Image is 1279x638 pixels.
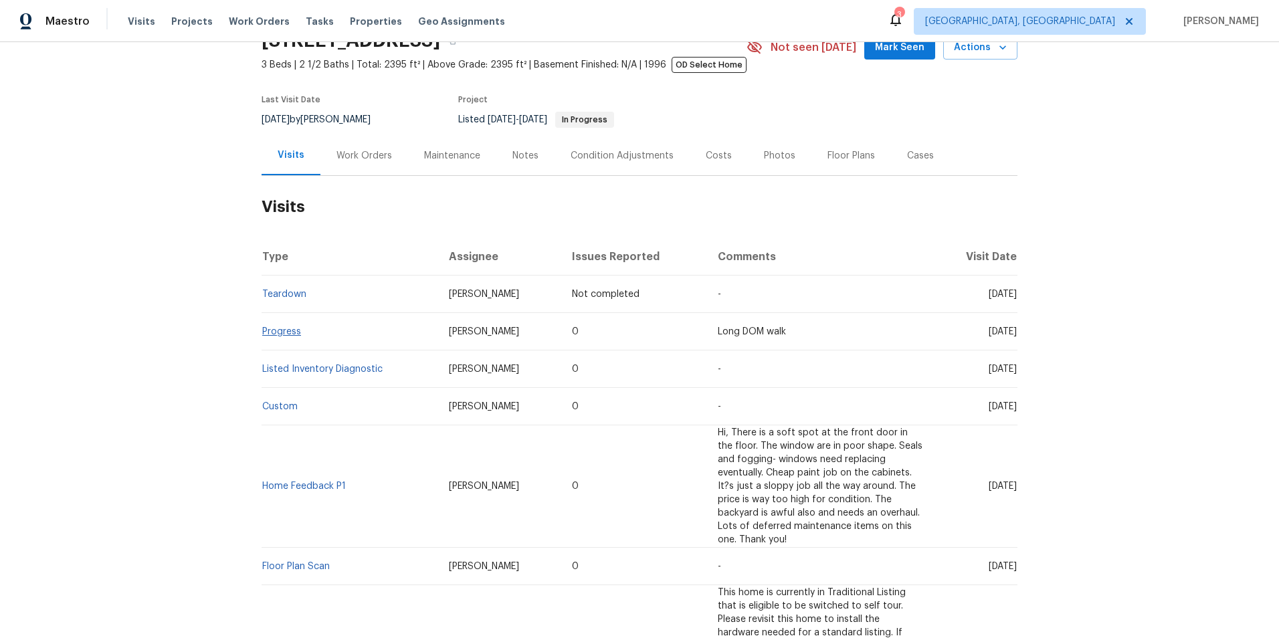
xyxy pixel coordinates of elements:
span: Projects [171,15,213,28]
span: Mark Seen [875,39,924,56]
span: OD Select Home [672,57,747,73]
span: [PERSON_NAME] [449,562,519,571]
span: [DATE] [989,290,1017,299]
span: - [718,364,721,374]
span: - [488,115,547,124]
h2: [STREET_ADDRESS] [262,34,440,47]
th: Type [262,238,438,276]
span: [DATE] [989,562,1017,571]
span: [PERSON_NAME] [449,364,519,374]
a: Floor Plan Scan [262,562,330,571]
span: [GEOGRAPHIC_DATA], [GEOGRAPHIC_DATA] [925,15,1115,28]
span: Tasks [306,17,334,26]
span: 3 Beds | 2 1/2 Baths | Total: 2395 ft² | Above Grade: 2395 ft² | Basement Finished: N/A | 1996 [262,58,747,72]
button: Mark Seen [864,35,935,60]
span: [PERSON_NAME] [449,482,519,491]
a: Teardown [262,290,306,299]
span: Actions [954,39,1007,56]
a: Home Feedback P1 [262,482,346,491]
span: [DATE] [488,115,516,124]
span: [PERSON_NAME] [449,327,519,336]
span: Properties [350,15,402,28]
span: [DATE] [989,327,1017,336]
div: Cases [907,149,934,163]
div: Maintenance [424,149,480,163]
th: Issues Reported [561,238,708,276]
a: Listed Inventory Diagnostic [262,364,383,374]
th: Visit Date [934,238,1017,276]
div: Photos [764,149,795,163]
span: In Progress [557,116,613,124]
span: 0 [572,562,579,571]
span: 0 [572,402,579,411]
span: Maestro [45,15,90,28]
span: Not completed [572,290,639,299]
span: Hi, There is a soft spot at the front door in the floor. The window are in poor shape. Seals and ... [718,428,922,544]
div: 3 [894,8,904,21]
span: [DATE] [519,115,547,124]
span: Last Visit Date [262,96,320,104]
span: [DATE] [989,482,1017,491]
span: 0 [572,327,579,336]
span: Not seen [DATE] [771,41,856,54]
span: Work Orders [229,15,290,28]
span: 0 [572,364,579,374]
div: Notes [512,149,538,163]
div: by [PERSON_NAME] [262,112,387,128]
span: [PERSON_NAME] [1178,15,1259,28]
div: Floor Plans [827,149,875,163]
div: Visits [278,148,304,162]
button: Actions [943,35,1017,60]
div: Work Orders [336,149,392,163]
span: [DATE] [989,402,1017,411]
h2: Visits [262,176,1017,238]
span: [PERSON_NAME] [449,402,519,411]
span: - [718,562,721,571]
span: Geo Assignments [418,15,505,28]
span: - [718,290,721,299]
span: [PERSON_NAME] [449,290,519,299]
a: Progress [262,327,301,336]
div: Condition Adjustments [571,149,674,163]
div: Costs [706,149,732,163]
th: Comments [707,238,934,276]
span: [DATE] [989,364,1017,374]
span: Project [458,96,488,104]
th: Assignee [438,238,561,276]
span: Long DOM walk [718,327,786,336]
span: Listed [458,115,614,124]
span: - [718,402,721,411]
span: Visits [128,15,155,28]
a: Custom [262,402,298,411]
span: 0 [572,482,579,491]
span: [DATE] [262,115,290,124]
